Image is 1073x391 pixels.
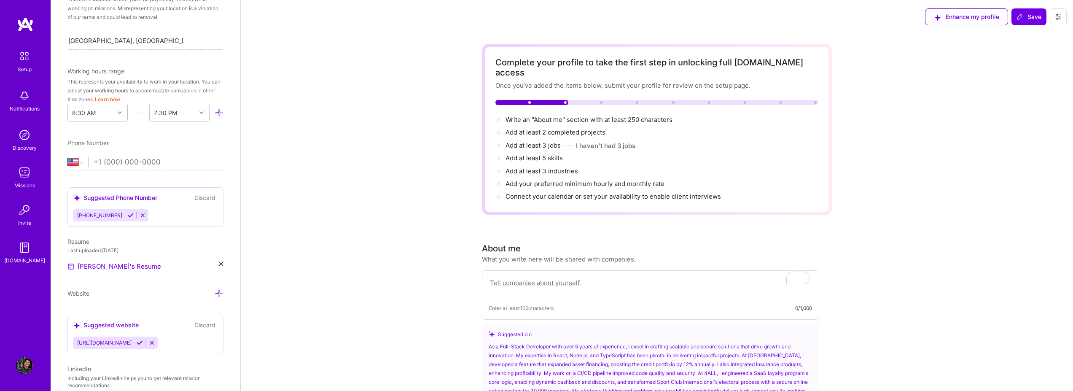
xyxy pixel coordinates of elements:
span: LinkedIn [67,365,91,372]
div: Missions [14,181,35,190]
button: I haven't had 3 jobs [576,141,635,150]
span: Save [1017,13,1041,21]
div: Last uploaded: [DATE] [67,246,223,255]
i: Reject [140,212,146,218]
i: icon Chevron [118,111,122,115]
span: Resume [67,238,89,245]
span: Add at least 5 skills [506,154,563,162]
div: Discovery [13,143,37,152]
a: [PERSON_NAME]'s Resume [67,262,161,272]
i: icon SuggestedTeams [73,322,80,329]
div: 8:30 AM [72,108,96,117]
span: Website [67,290,89,297]
img: bell [16,87,33,104]
span: Add at least 2 completed projects [506,128,605,136]
div: Notifications [10,104,40,113]
button: Discard [192,193,218,202]
span: Phone Number [67,139,109,146]
span: Connect your calendar or set your availability to enable client interviews [506,192,721,200]
div: Once you’ve added the items below, submit your profile for review on the setup page. [495,81,818,90]
div: This represents your availability to work in your location. You can adjust your working hours to ... [67,77,223,104]
span: Working hours range [67,67,124,75]
div: Suggested Phone Number [73,193,157,202]
div: [DOMAIN_NAME] [4,256,45,265]
img: discovery [16,127,33,143]
span: Enter at least 100 characters. [489,304,555,313]
i: icon Close [219,262,223,266]
button: Discard [192,320,218,330]
img: User Avatar [16,357,33,374]
div: About me [482,242,521,255]
img: setup [16,47,33,65]
img: Invite [16,202,33,218]
input: +1 (000) 000-0000 [94,150,223,175]
div: Invite [18,218,31,227]
i: icon SuggestedTeams [489,331,495,337]
div: Complete your profile to take the first step in unlocking full [DOMAIN_NAME] access [495,57,818,78]
span: Write an "About me" section with at least 250 characters [506,116,674,124]
div: Setup [18,65,32,74]
span: Add at least 3 industries [506,167,578,175]
p: Including your LinkedIn helps you to get relevant mission recommendations. [67,375,223,389]
i: Accept [137,340,143,346]
img: Resume [67,263,74,270]
i: Reject [149,340,155,346]
i: Accept [127,212,134,218]
img: guide book [16,239,33,256]
div: What you write here will be shared with companies. [482,255,636,264]
textarea: To enrich screen reader interactions, please activate Accessibility in Grammarly extension settings [489,278,812,297]
span: [URL][DOMAIN_NAME] [77,340,132,346]
div: Suggested website [73,321,139,329]
a: User Avatar [14,357,35,374]
img: logo [17,17,34,32]
div: Suggested bio [489,330,812,339]
button: Save [1011,8,1046,25]
button: Learn how [95,95,120,104]
span: Add at least 3 jobs [506,141,561,149]
div: 7:30 PM [154,108,177,117]
i: icon HorizontalInLineDivider [134,108,143,117]
div: 0/1,000 [795,304,812,313]
span: [PHONE_NUMBER] [77,212,122,218]
span: Add your preferred minimum hourly and monthly rate [506,180,664,188]
img: teamwork [16,164,33,181]
i: icon SuggestedTeams [73,194,80,201]
i: icon Chevron [199,111,204,115]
